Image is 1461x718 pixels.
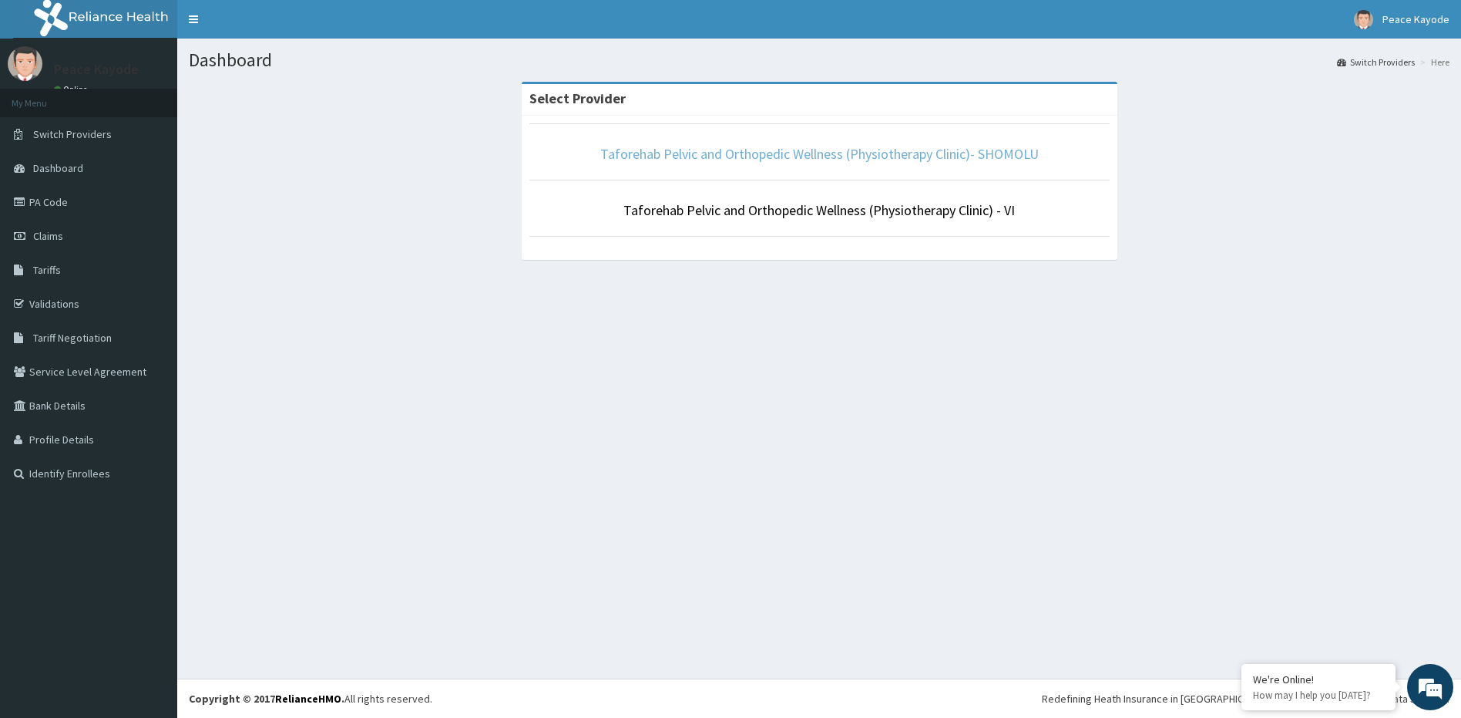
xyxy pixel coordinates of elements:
[1042,691,1449,706] div: Redefining Heath Insurance in [GEOGRAPHIC_DATA] using Telemedicine and Data Science!
[8,46,42,81] img: User Image
[1416,56,1449,69] li: Here
[33,161,83,175] span: Dashboard
[1253,689,1384,702] p: How may I help you today?
[529,89,626,107] strong: Select Provider
[33,127,112,141] span: Switch Providers
[1354,10,1373,29] img: User Image
[189,50,1449,70] h1: Dashboard
[177,679,1461,718] footer: All rights reserved.
[33,263,61,277] span: Tariffs
[54,62,139,76] p: Peace Kayode
[623,201,1015,219] a: Taforehab Pelvic and Orthopedic Wellness (Physiotherapy Clinic) - VI
[1253,672,1384,686] div: We're Online!
[33,331,112,345] span: Tariff Negotiation
[33,229,63,243] span: Claims
[1337,56,1415,69] a: Switch Providers
[189,692,344,706] strong: Copyright © 2017 .
[54,84,91,95] a: Online
[275,692,341,706] a: RelianceHMO
[1382,12,1449,26] span: Peace Kayode
[600,145,1039,163] a: Taforehab Pelvic and Orthopedic Wellness (Physiotherapy Clinic)- SHOMOLU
